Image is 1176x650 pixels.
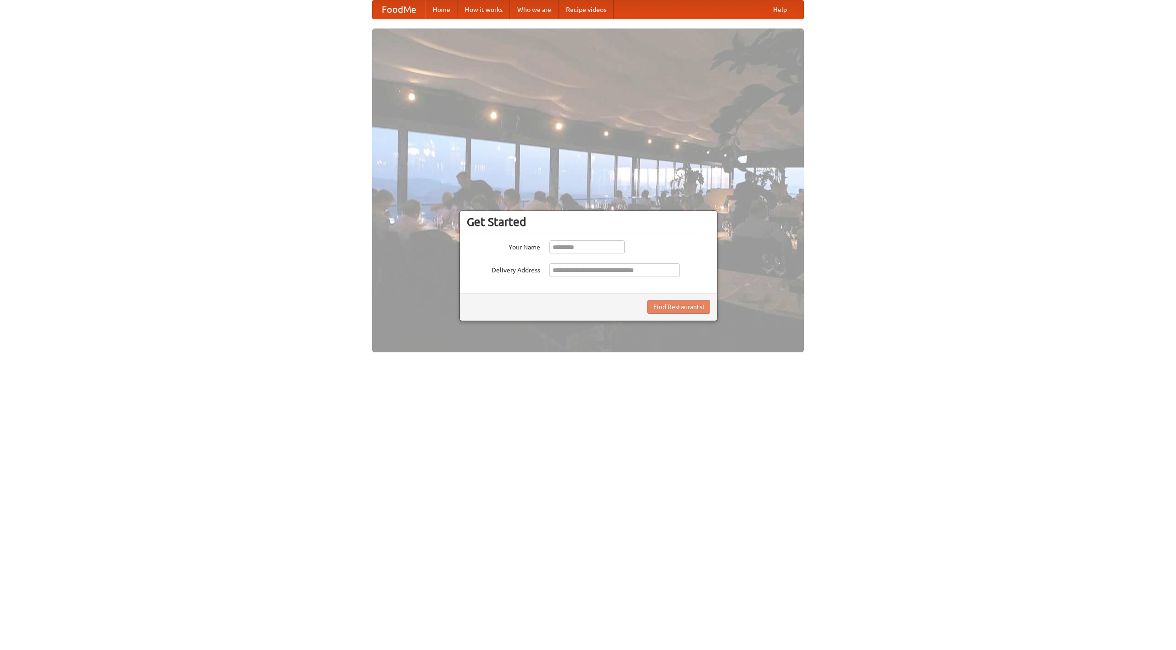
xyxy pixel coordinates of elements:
h3: Get Started [467,215,710,229]
label: Delivery Address [467,263,540,275]
a: FoodMe [373,0,425,19]
a: Who we are [510,0,559,19]
label: Your Name [467,240,540,252]
a: How it works [458,0,510,19]
a: Recipe videos [559,0,614,19]
button: Find Restaurants! [647,300,710,314]
a: Help [766,0,794,19]
a: Home [425,0,458,19]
